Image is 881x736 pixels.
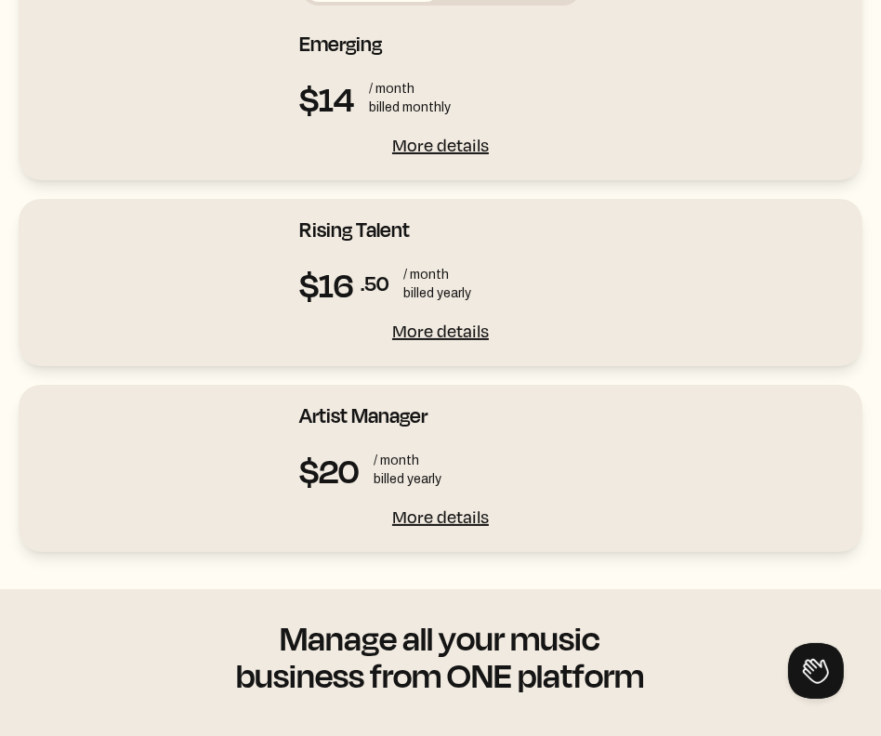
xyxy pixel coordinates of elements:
[300,318,582,344] div: More details
[404,284,472,303] div: billed yearly
[370,99,452,117] div: billed monthly
[300,214,411,243] div: Rising Talent
[375,452,442,470] div: / month
[300,28,383,58] div: Emerging
[300,132,582,158] div: More details
[300,268,354,301] span: $16
[300,400,428,429] div: Artist Manager
[300,504,582,530] div: More details
[370,80,452,99] div: / month
[788,643,844,699] iframe: Toggle Customer Support
[300,453,360,487] span: $20
[375,470,442,489] div: billed yearly
[300,82,355,115] span: $14
[214,619,667,693] div: Manage all your music business from ONE platform
[362,268,389,301] span: .50
[404,266,472,284] div: / month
